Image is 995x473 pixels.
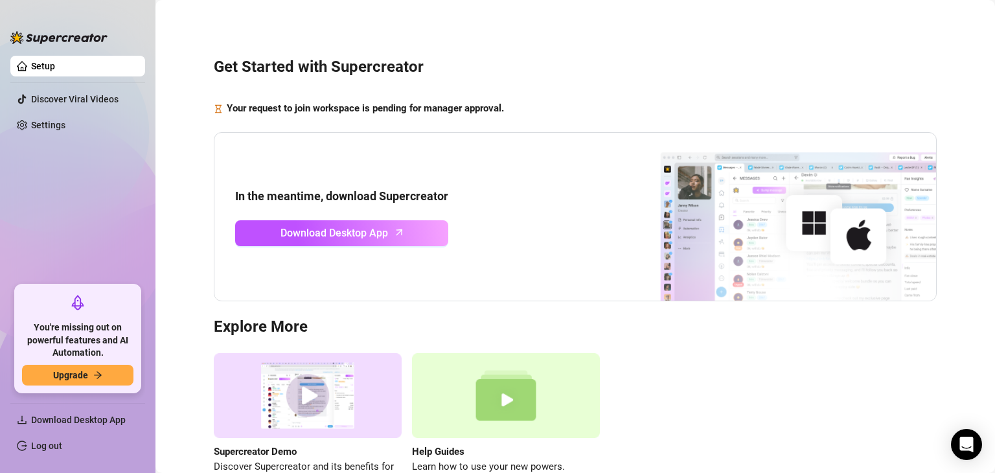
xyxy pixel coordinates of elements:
[22,365,133,386] button: Upgradearrow-right
[31,415,126,425] span: Download Desktop App
[951,429,982,460] div: Open Intercom Messenger
[214,446,297,457] strong: Supercreator Demo
[235,220,448,246] a: Download Desktop Apparrow-up
[70,295,86,310] span: rocket
[392,225,407,240] span: arrow-up
[412,353,600,438] img: help guides
[31,61,55,71] a: Setup
[93,371,102,380] span: arrow-right
[17,415,27,425] span: download
[31,441,62,451] a: Log out
[22,321,133,360] span: You're missing out on powerful features and AI Automation.
[31,94,119,104] a: Discover Viral Videos
[214,57,937,78] h3: Get Started with Supercreator
[53,370,88,380] span: Upgrade
[235,189,448,203] strong: In the meantime, download Supercreator
[227,102,504,114] strong: Your request to join workspace is pending for manager approval.
[214,101,223,117] span: hourglass
[214,353,402,438] img: supercreator demo
[612,133,936,301] img: download app
[10,31,108,44] img: logo-BBDzfeDw.svg
[412,446,464,457] strong: Help Guides
[214,317,937,338] h3: Explore More
[280,225,388,241] span: Download Desktop App
[31,120,65,130] a: Settings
